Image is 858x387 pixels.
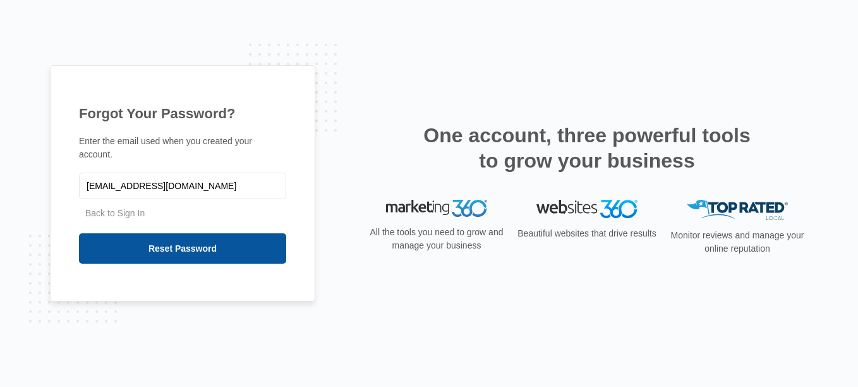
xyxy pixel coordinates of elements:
[85,208,145,218] a: Back to Sign In
[79,173,286,199] input: Email
[516,227,658,240] p: Beautiful websites that drive results
[79,233,286,264] input: Reset Password
[667,229,808,255] p: Monitor reviews and manage your online reputation
[79,135,286,161] p: Enter the email used when you created your account.
[366,226,507,252] p: All the tools you need to grow and manage your business
[420,123,754,173] h2: One account, three powerful tools to grow your business
[536,200,637,218] img: Websites 360
[79,103,286,124] h1: Forgot Your Password?
[386,200,487,218] img: Marketing 360
[687,200,788,221] img: Top Rated Local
